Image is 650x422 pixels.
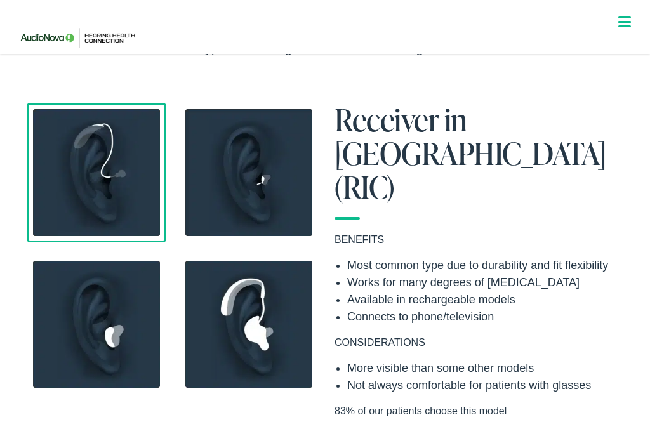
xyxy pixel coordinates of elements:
[347,274,620,291] li: Works for many degrees of [MEDICAL_DATA]
[27,103,166,242] img: A model showing an invisible behind the ear receiver in canal hearing aid.
[27,254,166,394] img: A model showing an ear bud receiver in canal hearing aid.
[179,103,319,242] img: A model showing an invisible ear bud receiver in canal hearing aid.
[22,51,637,90] a: What We Offer
[179,254,319,394] img: A model showing an ear bud receiver in canal hearing aid.
[335,103,620,219] h1: Receiver in [GEOGRAPHIC_DATA] (RIC)
[347,360,620,377] li: More visible than some other models
[347,291,620,308] li: Available in rechargeable models
[335,232,620,247] p: BENEFITS
[347,257,620,274] li: Most common type due to durability and fit flexibility
[347,308,620,326] li: Connects to phone/television
[347,377,620,394] li: Not always comfortable for patients with glasses
[335,335,620,350] p: CONSIDERATIONS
